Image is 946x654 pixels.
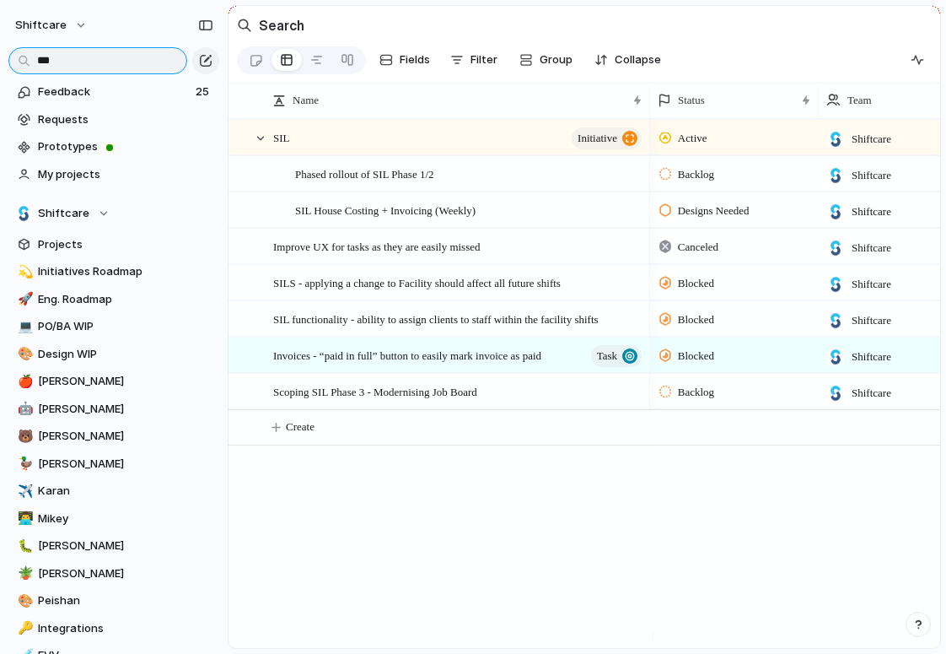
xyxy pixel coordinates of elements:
a: Feedback25 [8,79,219,105]
a: 💫Initiatives Roadmap [8,259,219,284]
button: Task [591,345,642,367]
a: 🐛[PERSON_NAME] [8,533,219,559]
div: 🔑 [18,619,30,638]
span: Blocked [678,348,714,365]
div: 🪴[PERSON_NAME] [8,561,219,586]
button: Fields [373,46,437,73]
div: 🚀 [18,289,30,309]
span: Projects [38,236,213,253]
span: initiative [578,127,617,150]
span: Group [540,51,572,68]
a: 🦆[PERSON_NAME] [8,451,219,477]
span: [PERSON_NAME] [38,401,213,418]
div: 🐻[PERSON_NAME] [8,424,219,449]
span: Shiftcare [852,385,891,402]
span: My projects [38,166,213,183]
span: Eng. Roadmap [38,291,213,308]
div: 🐻 [18,427,30,446]
span: [PERSON_NAME] [38,538,213,554]
span: Shiftcare [38,205,89,222]
span: Integrations [38,620,213,637]
span: Team [847,92,872,109]
div: 🤖 [18,399,30,419]
span: Design WIP [38,346,213,363]
span: Shiftcare [852,312,891,329]
span: Shiftcare [852,240,891,257]
button: 💫 [15,263,32,280]
button: 🔑 [15,620,32,637]
a: 🚀Eng. Roadmap [8,287,219,312]
a: ✈️Karan [8,478,219,504]
span: Active [678,130,707,147]
button: 🐻 [15,428,32,445]
button: 🤖 [15,401,32,418]
a: 👨‍💻Mikey [8,506,219,532]
span: [PERSON_NAME] [38,373,213,390]
span: Blocked [678,275,714,292]
span: Name [293,92,319,109]
span: Blocked [678,311,714,328]
span: Create [286,419,314,435]
span: Designs Needed [678,203,750,219]
span: Filter [470,51,497,68]
div: 🔑Integrations [8,616,219,641]
span: Shiftcare [852,203,891,220]
h2: Search [259,15,304,35]
span: [PERSON_NAME] [38,565,213,582]
span: Backlog [678,166,714,183]
span: [PERSON_NAME] [38,456,213,473]
span: SIL House Costing + Invoicing (Weekly) [295,200,476,219]
a: 💻PO/BA WIP [8,314,219,339]
button: 🚀 [15,291,32,308]
span: Shiftcare [852,131,891,148]
span: SILS - applying a change to Facility should affect all future shifts [273,273,561,292]
button: initiative [572,127,642,149]
button: 🦆 [15,456,32,473]
div: 🍎 [18,372,30,392]
button: 🎨 [15,592,32,609]
span: Collapse [615,51,661,68]
span: Shiftcare [852,167,891,184]
button: 💻 [15,318,32,335]
span: SIL functionality - ability to assign clients to staff within the facility shifts [273,309,599,328]
button: ✈️ [15,483,32,500]
span: Scoping SIL Phase 3 - Modernising Job Board [273,381,477,401]
button: Group [511,46,581,73]
div: 💫 [18,262,30,282]
a: 🤖[PERSON_NAME] [8,397,219,422]
span: Mikey [38,511,213,527]
a: 🎨Design WIP [8,342,219,367]
span: Invoices - “paid in full” button to easily mark invoice as paid [273,345,541,365]
button: 🍎 [15,373,32,390]
span: Feedback [38,84,191,100]
span: [PERSON_NAME] [38,428,213,445]
span: Fields [400,51,430,68]
button: shiftcare [8,12,96,39]
span: Peishan [38,592,213,609]
span: Initiatives Roadmap [38,263,213,280]
button: 🐛 [15,538,32,554]
span: Status [678,92,705,109]
span: shiftcare [15,17,67,34]
div: 🎨 [18,344,30,364]
div: 🪴 [18,564,30,583]
button: Collapse [588,46,668,73]
div: 🐛 [18,537,30,556]
a: Projects [8,232,219,257]
div: ✈️ [18,482,30,501]
div: 🦆 [18,454,30,473]
span: Improve UX for tasks as they are easily missed [273,236,481,256]
div: 🍎[PERSON_NAME] [8,369,219,394]
a: My projects [8,162,219,187]
span: Canceled [678,239,718,256]
span: Shiftcare [852,349,891,365]
button: Filter [443,46,504,73]
span: Backlog [678,384,714,401]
